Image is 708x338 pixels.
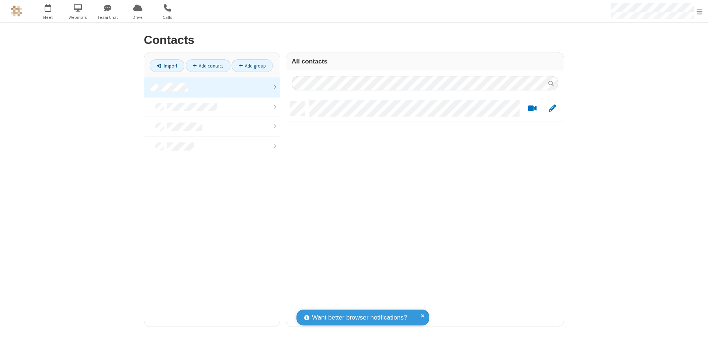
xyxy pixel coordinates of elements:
button: Edit [545,104,559,113]
a: Import [150,59,184,72]
a: Add group [232,59,273,72]
div: grid [286,96,564,327]
span: Want better browser notifications? [312,313,407,323]
span: Meet [34,14,62,21]
span: Team Chat [94,14,122,21]
a: Add contact [186,59,230,72]
span: Calls [154,14,181,21]
span: Webinars [64,14,92,21]
h2: Contacts [144,34,564,46]
h3: All contacts [292,58,558,65]
span: Drive [124,14,152,21]
button: Start a video meeting [525,104,539,113]
img: QA Selenium DO NOT DELETE OR CHANGE [11,6,22,17]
